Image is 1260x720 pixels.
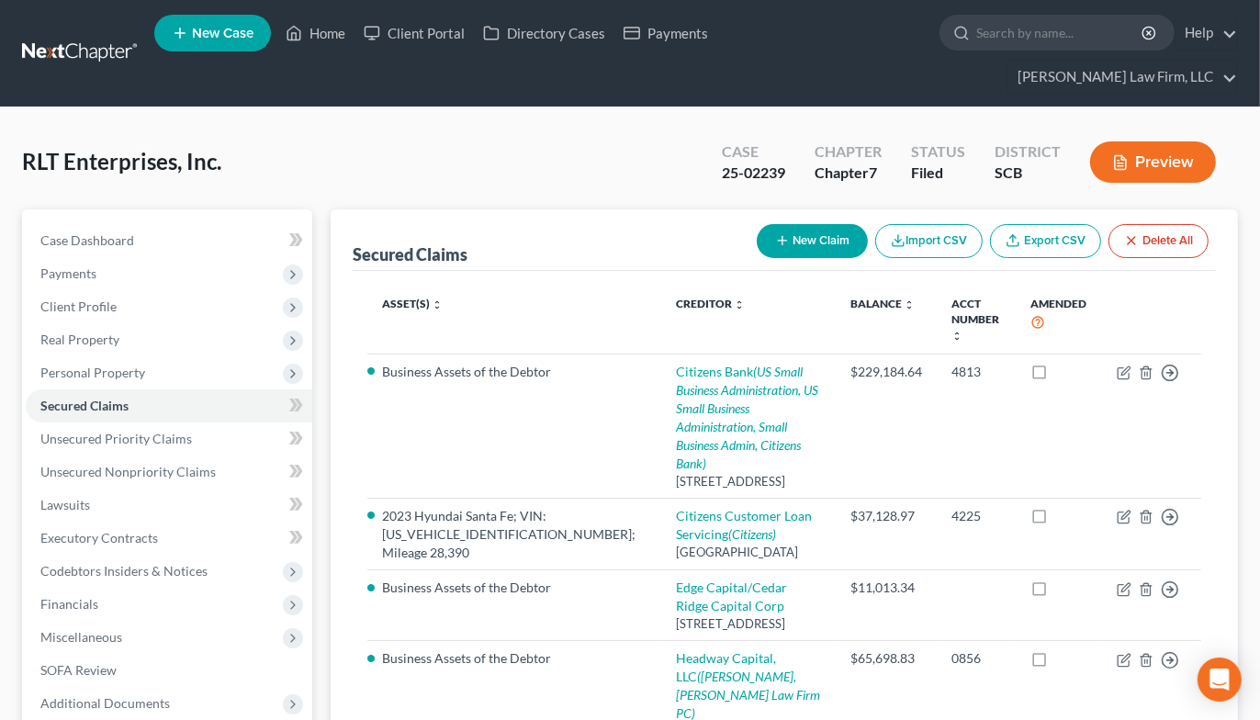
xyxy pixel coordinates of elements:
[382,579,647,597] li: Business Assets of the Debtor
[677,297,746,310] a: Creditor unfold_more
[26,654,312,687] a: SOFA Review
[677,364,819,471] a: Citizens Bank(US Small Business Administration, US Small Business Administration, Small Business ...
[192,27,253,40] span: New Case
[40,530,158,546] span: Executory Contracts
[40,464,216,479] span: Unsecured Nonpriority Claims
[40,431,192,446] span: Unsecured Priority Claims
[735,299,746,310] i: unfold_more
[26,389,312,422] a: Secured Claims
[354,17,474,50] a: Client Portal
[382,363,647,381] li: Business Assets of the Debtor
[26,224,312,257] a: Case Dashboard
[40,365,145,380] span: Personal Property
[26,456,312,489] a: Unsecured Nonpriority Claims
[40,298,117,314] span: Client Profile
[26,422,312,456] a: Unsecured Priority Claims
[850,363,922,381] div: $229,184.64
[1016,286,1102,354] th: Amended
[1008,61,1237,94] a: [PERSON_NAME] Law Firm, LLC
[729,526,777,542] i: (Citizens)
[677,544,822,561] div: [GEOGRAPHIC_DATA]
[677,473,822,490] div: [STREET_ADDRESS]
[382,507,647,562] li: 2023 Hyundai Santa Fe; VIN: [US_VEHICLE_IDENTIFICATION_NUMBER]; Mileage 28,390
[677,579,788,613] a: Edge Capital/Cedar Ridge Capital Corp
[869,163,877,181] span: 7
[976,16,1144,50] input: Search by name...
[40,629,122,645] span: Miscellaneous
[614,17,717,50] a: Payments
[815,163,882,184] div: Chapter
[850,507,922,525] div: $37,128.97
[875,224,983,258] button: Import CSV
[40,662,117,678] span: SOFA Review
[850,297,915,310] a: Balance unfold_more
[951,297,999,342] a: Acct Number unfold_more
[276,17,354,50] a: Home
[911,163,965,184] div: Filed
[40,596,98,612] span: Financials
[40,497,90,512] span: Lawsuits
[40,695,170,711] span: Additional Documents
[951,363,1001,381] div: 4813
[40,232,134,248] span: Case Dashboard
[677,615,822,633] div: [STREET_ADDRESS]
[22,148,221,174] span: RLT Enterprises, Inc.
[40,332,119,347] span: Real Property
[26,522,312,555] a: Executory Contracts
[951,649,1001,668] div: 0856
[722,163,785,184] div: 25-02239
[995,141,1061,163] div: District
[382,297,443,310] a: Asset(s) unfold_more
[951,331,962,342] i: unfold_more
[990,224,1101,258] a: Export CSV
[40,563,208,579] span: Codebtors Insiders & Notices
[850,649,922,668] div: $65,698.83
[26,489,312,522] a: Lawsuits
[353,243,467,265] div: Secured Claims
[40,398,129,413] span: Secured Claims
[850,579,922,597] div: $11,013.34
[382,649,647,668] li: Business Assets of the Debtor
[911,141,965,163] div: Status
[757,224,868,258] button: New Claim
[677,508,813,542] a: Citizens Customer Loan Servicing(Citizens)
[904,299,915,310] i: unfold_more
[1198,658,1242,702] div: Open Intercom Messenger
[722,141,785,163] div: Case
[1090,141,1216,183] button: Preview
[40,265,96,281] span: Payments
[474,17,614,50] a: Directory Cases
[1176,17,1237,50] a: Help
[432,299,443,310] i: unfold_more
[995,163,1061,184] div: SCB
[815,141,882,163] div: Chapter
[951,507,1001,525] div: 4225
[1108,224,1209,258] button: Delete All
[677,364,819,471] i: (US Small Business Administration, US Small Business Administration, Small Business Admin, Citize...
